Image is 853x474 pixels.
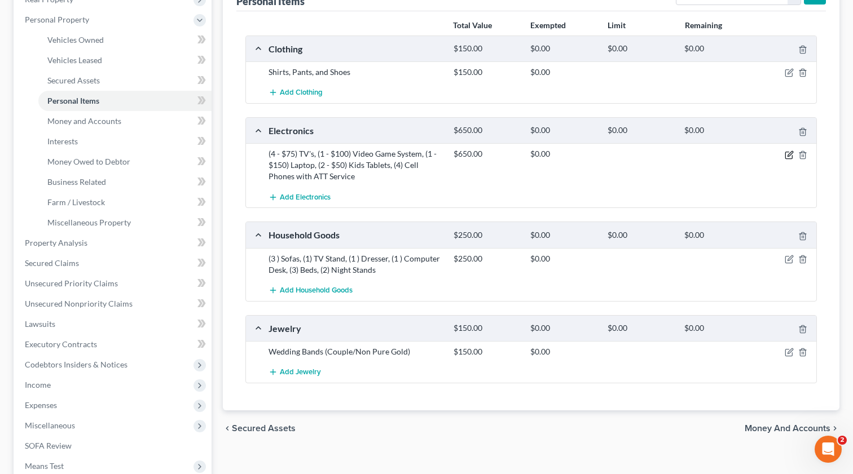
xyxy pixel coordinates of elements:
span: Farm / Livestock [47,197,105,207]
span: Vehicles Leased [47,55,102,65]
a: Money and Accounts [38,111,212,131]
div: (4 - $75) TV's, (1 - $100) Video Game System, (1 - $150) Laptop, (2 - $50) Kids Tablets, (4) Cell... [263,148,448,182]
div: $150.00 [448,67,525,78]
a: Vehicles Leased [38,50,212,70]
div: $0.00 [602,125,679,136]
div: $0.00 [602,43,679,54]
div: (3 ) Sofas, (1) TV Stand, (1 ) Dresser, (1 ) Computer Desk, (3) Beds, (2) Night Stands [263,253,448,276]
div: $0.00 [525,253,602,264]
span: Interests [47,136,78,146]
div: Wedding Bands (Couple/Non Pure Gold) [263,346,448,357]
a: Farm / Livestock [38,192,212,212]
div: Clothing [263,43,448,55]
span: Unsecured Priority Claims [25,278,118,288]
button: Money and Accounts chevron_right [745,424,839,433]
a: Personal Items [38,91,212,111]
div: $0.00 [679,230,756,241]
span: Codebtors Insiders & Notices [25,360,127,369]
div: $0.00 [679,43,756,54]
div: Jewelry [263,322,448,334]
a: Miscellaneous Property [38,212,212,233]
span: Executory Contracts [25,339,97,349]
div: $250.00 [448,253,525,264]
strong: Exempted [530,20,566,30]
div: $0.00 [602,323,679,334]
span: Secured Claims [25,258,79,268]
span: Personal Items [47,96,99,105]
span: Add Jewelry [280,368,321,377]
span: SOFA Review [25,441,72,450]
div: $0.00 [525,230,602,241]
i: chevron_left [223,424,232,433]
div: $150.00 [448,346,525,357]
button: Add Household Goods [269,280,353,301]
div: $150.00 [448,43,525,54]
div: Household Goods [263,229,448,241]
span: Money and Accounts [745,424,830,433]
a: Vehicles Owned [38,30,212,50]
div: $0.00 [525,346,602,357]
div: $650.00 [448,125,525,136]
a: Secured Assets [38,70,212,91]
div: $150.00 [448,323,525,334]
span: Money Owed to Debtor [47,157,130,166]
a: Unsecured Nonpriority Claims [16,294,212,314]
iframe: Intercom live chat [815,436,842,463]
span: Secured Assets [232,424,296,433]
button: Add Electronics [269,187,331,207]
div: $0.00 [525,148,602,160]
a: Secured Claims [16,253,212,273]
button: chevron_left Secured Assets [223,424,296,433]
div: $0.00 [525,67,602,78]
div: $0.00 [679,125,756,136]
span: Miscellaneous Property [47,218,131,227]
span: Money and Accounts [47,116,121,126]
div: $0.00 [525,125,602,136]
span: Vehicles Owned [47,35,104,45]
span: Personal Property [25,15,89,24]
a: SOFA Review [16,436,212,456]
button: Add Clothing [269,82,323,103]
span: Property Analysis [25,238,87,247]
div: $0.00 [525,323,602,334]
a: Lawsuits [16,314,212,334]
span: Business Related [47,177,106,187]
span: Unsecured Nonpriority Claims [25,299,133,308]
div: Shirts, Pants, and Shoes [263,67,448,78]
span: Income [25,380,51,389]
a: Property Analysis [16,233,212,253]
strong: Remaining [685,20,722,30]
a: Interests [38,131,212,152]
a: Money Owed to Debtor [38,152,212,172]
div: $250.00 [448,230,525,241]
span: Add Clothing [280,88,323,98]
div: $650.00 [448,148,525,160]
span: 2 [838,436,847,445]
div: $0.00 [679,323,756,334]
div: $0.00 [602,230,679,241]
span: Add Household Goods [280,286,353,295]
a: Business Related [38,172,212,192]
span: Add Electronics [280,193,331,202]
span: Miscellaneous [25,420,75,430]
div: Electronics [263,125,448,136]
strong: Total Value [453,20,492,30]
i: chevron_right [830,424,839,433]
strong: Limit [608,20,626,30]
span: Means Test [25,461,64,471]
a: Executory Contracts [16,334,212,355]
a: Unsecured Priority Claims [16,273,212,294]
span: Expenses [25,400,57,410]
span: Secured Assets [47,76,100,85]
button: Add Jewelry [269,362,321,383]
div: $0.00 [525,43,602,54]
span: Lawsuits [25,319,55,329]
